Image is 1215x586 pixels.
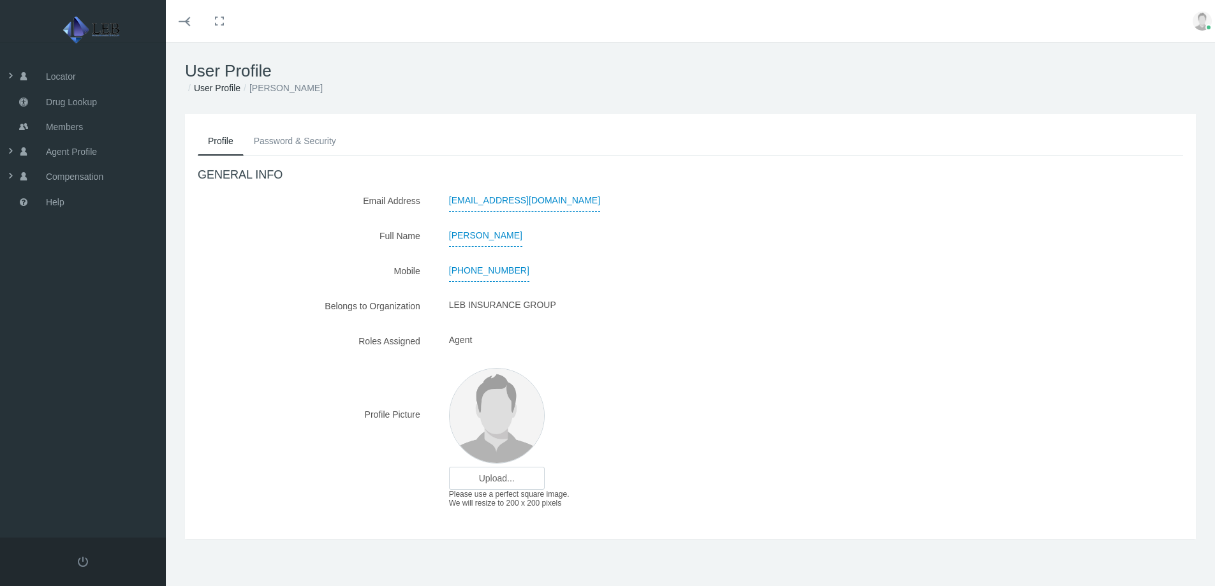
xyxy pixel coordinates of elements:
img: user-placeholder.jpg [449,368,545,464]
span: Help [46,190,64,214]
span: LEB INSURANCE GROUP [449,295,556,314]
label: Full Name [370,224,430,247]
span: [PERSON_NAME] [449,224,522,247]
span: [PHONE_NUMBER] [449,260,529,282]
span: Members [46,115,83,139]
span: Drug Lookup [46,90,97,114]
label: Belongs to Organization [315,295,429,317]
a: Profile [198,127,244,156]
img: user-placeholder.jpg [1193,11,1212,31]
h1: User Profile [185,61,1196,81]
span: [EMAIL_ADDRESS][DOMAIN_NAME] [449,189,600,212]
label: Email Address [353,189,429,212]
img: LEB INSURANCE GROUP [17,14,170,46]
li: [PERSON_NAME] [240,81,323,95]
a: User Profile [194,83,240,93]
label: Mobile [385,260,430,282]
label: Profile Picture [355,403,430,425]
h4: GENERAL INFO [198,168,1183,182]
a: Password & Security [244,127,346,155]
div: Agent [439,330,1026,352]
span: Please use a perfect square image. We will resize to 200 x 200 pixels [449,490,570,508]
label: Roles Assigned [349,330,430,352]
